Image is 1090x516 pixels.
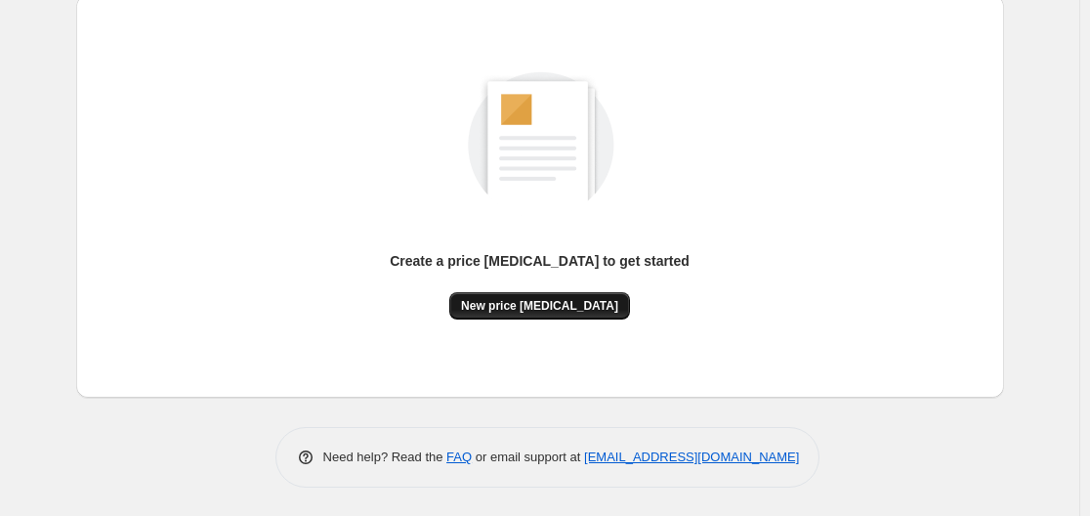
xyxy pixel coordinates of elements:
[584,450,799,464] a: [EMAIL_ADDRESS][DOMAIN_NAME]
[323,450,447,464] span: Need help? Read the
[390,251,690,271] p: Create a price [MEDICAL_DATA] to get started
[446,450,472,464] a: FAQ
[461,298,618,314] span: New price [MEDICAL_DATA]
[449,292,630,320] button: New price [MEDICAL_DATA]
[472,450,584,464] span: or email support at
